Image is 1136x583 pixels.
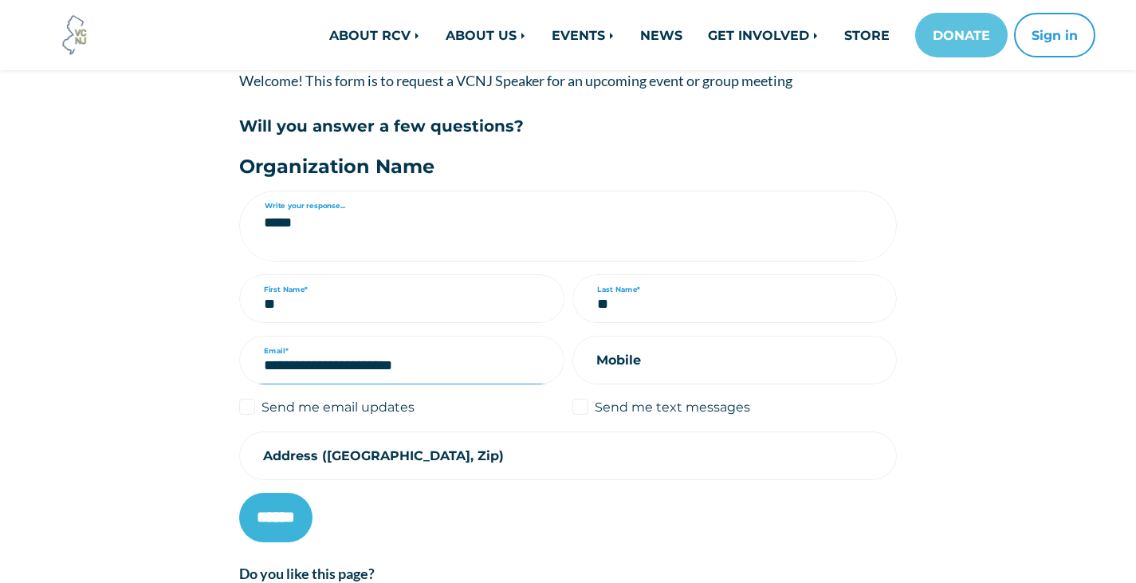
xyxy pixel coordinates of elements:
[53,14,96,57] img: Voter Choice NJ
[261,397,415,416] label: Send me email updates
[239,565,375,582] strong: Do you like this page?
[316,19,433,51] a: ABOUT RCV
[695,19,831,51] a: GET INVOLVED
[595,397,750,416] label: Send me text messages
[227,13,1095,57] nav: Main navigation
[1014,13,1095,57] button: Sign in or sign up
[539,19,627,51] a: EVENTS
[831,19,902,51] a: STORE
[915,13,1008,57] a: DONATE
[239,156,897,179] h3: Organization Name
[239,117,897,136] h5: Will you answer a few questions?
[433,19,539,51] a: ABOUT US
[627,19,695,51] a: NEWS
[239,69,897,93] p: Welcome! This form is to request a VCNJ Speaker for an upcoming event or group meeting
